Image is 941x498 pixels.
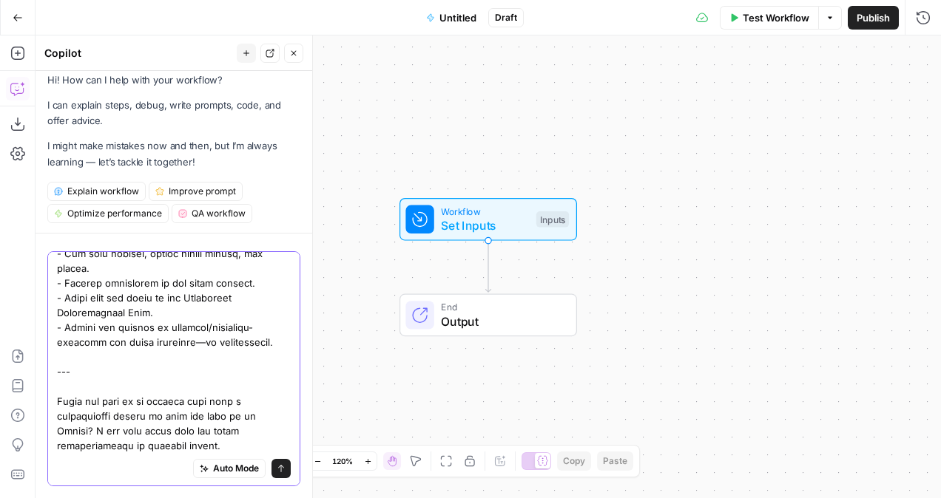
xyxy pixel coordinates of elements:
[597,451,633,471] button: Paste
[720,6,818,30] button: Test Workflow
[495,11,517,24] span: Draft
[44,46,232,61] div: Copilot
[557,451,591,471] button: Copy
[857,10,890,25] span: Publish
[351,294,626,337] div: EndOutput
[67,207,162,220] span: Optimize performance
[536,211,569,228] div: Inputs
[192,207,246,220] span: QA workflow
[441,216,529,234] span: Set Inputs
[563,454,585,468] span: Copy
[193,459,266,478] button: Auto Mode
[743,10,809,25] span: Test Workflow
[441,300,561,314] span: End
[441,204,529,218] span: Workflow
[417,6,485,30] button: Untitled
[47,182,146,201] button: Explain workflow
[332,455,353,467] span: 120%
[172,204,252,223] button: QA workflow
[603,454,627,468] span: Paste
[441,313,561,330] span: Output
[149,182,243,201] button: Improve prompt
[47,204,169,223] button: Optimize performance
[47,98,300,129] p: I can explain steps, debug, write prompts, code, and offer advice.
[848,6,899,30] button: Publish
[485,240,490,292] g: Edge from start to end
[439,10,476,25] span: Untitled
[47,72,300,88] p: Hi! How can I help with your workflow?
[67,185,139,198] span: Explain workflow
[351,198,626,241] div: WorkflowSet InputsInputs
[47,138,300,169] p: I might make mistakes now and then, but I’m always learning — let’s tackle it together!
[213,462,259,475] span: Auto Mode
[169,185,236,198] span: Improve prompt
